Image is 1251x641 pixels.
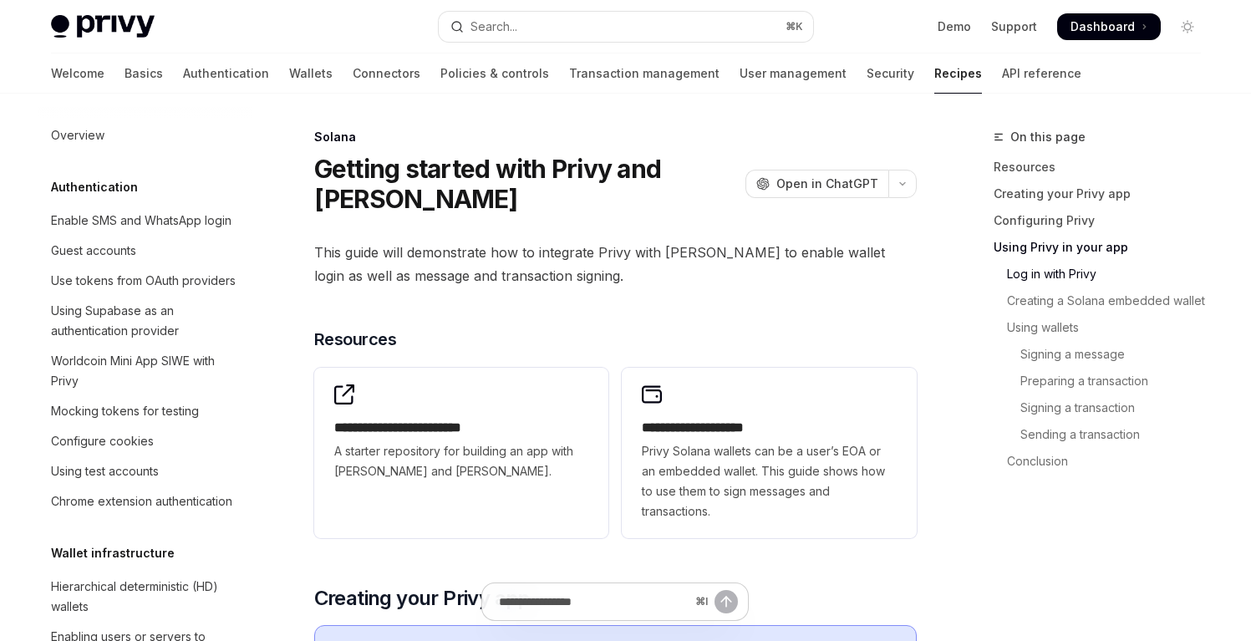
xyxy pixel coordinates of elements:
[38,266,252,296] a: Use tokens from OAuth providers
[51,543,175,563] h5: Wallet infrastructure
[38,572,252,622] a: Hierarchical deterministic (HD) wallets
[994,207,1214,234] a: Configuring Privy
[183,53,269,94] a: Authentication
[994,368,1214,394] a: Preparing a transaction
[569,53,720,94] a: Transaction management
[994,234,1214,261] a: Using Privy in your app
[51,211,231,231] div: Enable SMS and WhatsApp login
[776,176,878,192] span: Open in ChatGPT
[1057,13,1161,40] a: Dashboard
[51,125,104,145] div: Overview
[51,15,155,38] img: light logo
[1070,18,1135,35] span: Dashboard
[38,236,252,266] a: Guest accounts
[38,456,252,486] a: Using test accounts
[314,241,917,287] span: This guide will demonstrate how to integrate Privy with [PERSON_NAME] to enable wallet login as w...
[622,368,916,538] a: **** **** **** *****Privy Solana wallets can be a user’s EOA or an embedded wallet. This guide sh...
[51,271,236,291] div: Use tokens from OAuth providers
[994,394,1214,421] a: Signing a transaction
[994,448,1214,475] a: Conclusion
[867,53,914,94] a: Security
[440,53,549,94] a: Policies & controls
[38,206,252,236] a: Enable SMS and WhatsApp login
[314,129,917,145] div: Solana
[51,177,138,197] h5: Authentication
[125,53,163,94] a: Basics
[51,351,242,391] div: Worldcoin Mini App SIWE with Privy
[38,120,252,150] a: Overview
[51,577,242,617] div: Hierarchical deterministic (HD) wallets
[1002,53,1081,94] a: API reference
[642,441,896,521] span: Privy Solana wallets can be a user’s EOA or an embedded wallet. This guide shows how to use them ...
[934,53,982,94] a: Recipes
[51,241,136,261] div: Guest accounts
[499,583,689,620] input: Ask a question...
[745,170,888,198] button: Open in ChatGPT
[786,20,803,33] span: ⌘ K
[439,12,813,42] button: Open search
[994,287,1214,314] a: Creating a Solana embedded wallet
[51,431,154,451] div: Configure cookies
[470,17,517,37] div: Search...
[38,426,252,456] a: Configure cookies
[994,154,1214,181] a: Resources
[1010,127,1086,147] span: On this page
[38,296,252,346] a: Using Supabase as an authentication provider
[1174,13,1201,40] button: Toggle dark mode
[994,261,1214,287] a: Log in with Privy
[994,181,1214,207] a: Creating your Privy app
[353,53,420,94] a: Connectors
[38,396,252,426] a: Mocking tokens for testing
[994,341,1214,368] a: Signing a message
[334,441,588,481] span: A starter repository for building an app with [PERSON_NAME] and [PERSON_NAME].
[51,301,242,341] div: Using Supabase as an authentication provider
[51,401,199,421] div: Mocking tokens for testing
[938,18,971,35] a: Demo
[991,18,1037,35] a: Support
[314,328,397,351] span: Resources
[994,421,1214,448] a: Sending a transaction
[994,314,1214,341] a: Using wallets
[51,491,232,511] div: Chrome extension authentication
[51,53,104,94] a: Welcome
[289,53,333,94] a: Wallets
[38,346,252,396] a: Worldcoin Mini App SIWE with Privy
[714,590,738,613] button: Send message
[740,53,847,94] a: User management
[314,154,739,214] h1: Getting started with Privy and [PERSON_NAME]
[38,486,252,516] a: Chrome extension authentication
[51,461,159,481] div: Using test accounts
